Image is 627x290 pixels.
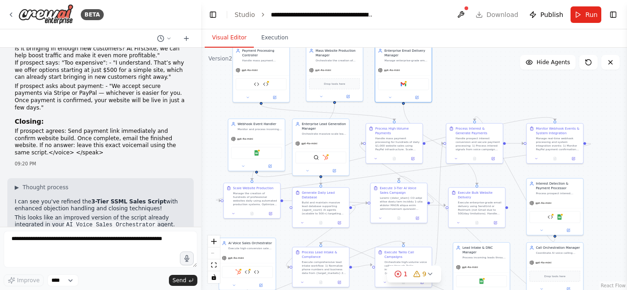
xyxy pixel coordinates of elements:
[540,10,563,19] span: Publish
[485,156,501,161] button: Open in side panel
[64,221,157,229] code: AI Voice Sales Orchestrator
[384,260,429,275] div: Orchestrate high-volume voice calling through Twilio infrastructure: 1) Deploy {agent_count} conc...
[387,266,441,283] button: 19
[242,59,286,62] div: Handle mass payment processing for hundreds of daily conversions at $1,000 each. Manage Stripe in...
[403,269,408,279] span: 1
[405,156,420,161] button: Open in side panel
[301,142,317,145] span: gpt-4o-mini
[15,60,186,81] p: If prospect says: "Too expensive": - "I understand. That’s why we offer options starting at just ...
[384,68,400,72] span: gpt-4o-mini
[254,28,296,48] button: Execution
[585,10,598,19] span: Run
[285,203,357,269] g: Edge from ac93205a-1b67-46dc-ae59-7c54d90fb096 to 96c4e424-e788-4edb-b476-7172510f307c
[465,156,484,161] button: No output available
[571,6,601,23] button: Run
[223,183,280,219] div: Scale Website ProductionManage the creation of hundreds of professional websites daily using auto...
[292,187,349,228] div: Generate Daily Lead DatabaseBuild and maintain massive lead database supporting {agent_count} AI ...
[15,117,186,126] h3: Closing:
[17,277,39,284] span: Improve
[250,104,337,181] g: Edge from d8d3b503-bcc3-4d9a-8248-495845917b90 to 192d83a6-b498-48ce-bd31-b16060cd9bc8
[306,45,363,102] div: Mass Website Production ManagerOrchestrate the creation of hundreds of websites daily using autom...
[414,279,430,285] button: Open in side panel
[15,184,19,191] span: ▶
[455,126,500,136] div: Process Interest & Generate Payments
[526,6,567,23] button: Publish
[237,122,282,126] div: Webhook Event Handler
[237,137,253,141] span: gpt-4o-mini
[536,181,580,191] div: Interest Detection & Payment Processor
[237,127,282,131] div: Monitor and process incoming webhooks from PayPal payment confirmations, Twilio call status updat...
[555,228,582,233] button: Open in side panel
[235,269,241,275] img: HubSpot
[292,119,349,176] div: Enterprise Lead Generation ManagerOrchestrate massive-scale lead generation across {agent_count} ...
[15,128,186,156] p: If prospect agrees: Send payment link immediately and confirm website build. Once complete, email...
[15,160,186,167] div: 09:20 PM
[263,82,269,87] img: PayPal Payment Processing Tool
[462,246,507,255] div: Lead Intake & DNC Manager
[536,192,580,195] div: Process prospect interest signals, generate PayPal payment links for Basic ($500-$1,000), Modern ...
[467,220,487,225] button: No output available
[91,198,166,205] strong: 3-Tier SSML Sales Script
[315,49,360,58] div: Mass Website Production Manager
[283,198,446,208] g: Edge from 192d83a6-b498-48ce-bd31-b16060cd9bc8 to 4cda49d5-56b3-45a8-bd16-a9aa88e5e2a5
[208,271,220,283] button: toggle interactivity
[422,269,426,279] span: 9
[535,201,551,205] span: gpt-4o-mini
[537,59,570,66] span: Hide Agents
[208,235,220,247] button: zoom in
[389,215,409,221] button: No output available
[462,265,478,269] span: gpt-4o-mini
[324,82,345,86] span: Drop tools here
[536,137,580,151] div: Manage real-time webhook processing and system integration events: 1) Monitor PayPal payment conf...
[180,252,194,265] button: Click to speak your automation idea
[232,45,290,103] div: Payment Processing ControllerHandle mass payment processing for hundreds of daily conversions at ...
[548,214,553,220] img: PayPal Payment Processing Tool
[173,277,186,284] span: Send
[401,82,406,87] img: Gmail
[380,196,424,211] div: Loremi {dolor_sitam} CO adipi elitse doeiu tem incididu 1-utla etdolor MAGN aliqua enim adminimve...
[319,178,323,185] g: Edge from 5f9a268c-1023-4121-b845-c1eb34a5b13c to ac93205a-1b67-46dc-ae59-7c54d90fb096
[544,274,565,279] span: Drop tools here
[601,283,626,288] a: React Flow attribution
[375,126,420,136] div: Process High-Volume Payments
[257,164,283,169] button: Open in side panel
[435,141,443,267] g: Edge from c66f7516-ab17-416a-b490-7b194feaa51f to df831b87-31f2-4a1b-9009-7ae0c11bdbcb
[506,141,524,146] g: Edge from df831b87-31f2-4a1b-9009-7ae0c11bdbcb to ec65cb1d-e362-4a3d-9e3e-ddc2e5b5f559
[375,247,432,287] div: Execute Twilio Call CampaignsOrchestrate high-volume voice calling through Twilio infrastructure:...
[228,246,273,250] div: Execute high-conversion sales calls using the advanced 3-tier pricing SSML script. Coordinate {ag...
[458,191,502,200] div: Execute Bulk Website Delivery
[458,201,502,215] div: Execute enterprise-grade email delivery using SendGrid or Postmark (not Gmail due to 500/day limi...
[409,215,425,221] button: Open in side panel
[526,178,583,235] div: Interest Detection & Payment ProcessorProcess prospect interest signals, generate PayPal payment ...
[302,201,346,215] div: Build and maintain massive lead database supporting {agent_count} AI agents (scalable to 500+) ta...
[235,11,255,18] a: Studio
[448,187,505,228] div: Execute Bulk Website DeliveryExecute enterprise-grade email delivery using SendGrid or Postmark (...
[15,198,186,213] p: I can see you've refined the with enhanced objection handling and closing techniques!
[331,220,347,225] button: Open in side panel
[242,211,262,216] button: No output available
[557,214,562,220] img: Google Sheets
[365,123,423,164] div: Process High-Volume PaymentsHandle mass payment processing for hundreds of daily $1,000 website s...
[380,186,424,195] div: Execute 3-Tier AI Voice Sales Campaign
[401,105,479,185] g: Edge from ca8e6802-7af1-4885-b489-a66261851c11 to 4cda49d5-56b3-45a8-bd16-a9aa88e5e2a5
[254,269,259,275] img: Pricing Explanation and Objection Handling Tool
[472,116,557,242] g: Edge from 58c683b9-559e-4c95-87f0-2cbec4cdf190 to df831b87-31f2-4a1b-9009-7ae0c11bdbcb
[520,55,576,70] button: Hide Agents
[15,83,186,111] p: If prospect asks about payment: - "We accept secure payments via Stripe or PayPal — whichever is ...
[385,156,404,161] button: No output available
[4,274,44,286] button: Improve
[207,8,219,21] button: Hide left sidebar
[311,220,330,225] button: No output available
[22,184,68,191] span: Thought process
[259,105,397,121] g: Edge from 003dc6ca-6b80-41ec-8e5d-1562c18dde46 to 35b11419-2ae0-426e-8875-266a426c77d0
[208,235,220,283] div: React Flow controls
[315,68,331,72] span: gpt-4o-mini
[302,260,346,275] div: Execute comprehensive lead intake workflow: 1) Normalize phone numbers and business data from {ta...
[262,95,288,100] button: Open in side panel
[565,156,581,161] button: Open in side panel
[384,59,429,62] div: Manage enterprise-grade email delivery of completed websites using SendGrid or Postmark infrastru...
[18,4,73,25] img: Logo
[228,241,273,246] div: AI Voice Sales Orchestrator
[313,155,319,160] img: SerperDevTool
[536,251,580,255] div: Coordinate AI voice calling campaigns, manage call queues, handle call routing through Twilio inf...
